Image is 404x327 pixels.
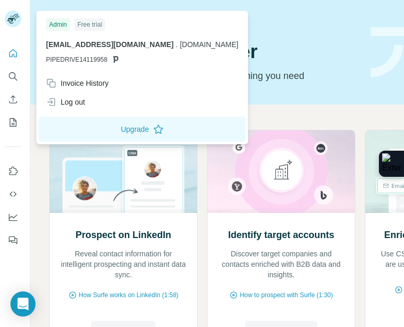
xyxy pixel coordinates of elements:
[46,78,109,88] div: Invoice History
[5,162,21,181] button: Use Surfe on LinkedIn
[228,228,334,242] h2: Identify target accounts
[218,249,344,280] p: Discover target companies and contacts enriched with B2B data and insights.
[5,44,21,63] button: Quick start
[5,90,21,109] button: Enrich CSV
[39,117,246,142] button: Upgrade
[74,18,105,31] div: Free trial
[180,40,238,49] span: [DOMAIN_NAME]
[46,55,107,64] span: PIPEDRIVE14119958
[207,130,355,213] img: Identify target accounts
[5,113,21,132] button: My lists
[46,18,70,31] div: Admin
[5,67,21,86] button: Search
[10,291,36,317] div: Open Intercom Messenger
[79,290,179,300] span: How Surfe works on LinkedIn (1:58)
[5,208,21,227] button: Dashboard
[176,40,178,49] span: .
[382,153,401,174] img: Extension Icon
[46,97,85,107] div: Log out
[46,40,174,49] span: [EMAIL_ADDRESS][DOMAIN_NAME]
[49,130,198,213] img: Prospect on LinkedIn
[240,290,333,300] span: How to prospect with Surfe (1:30)
[75,228,171,242] h2: Prospect on LinkedIn
[5,231,21,250] button: Feedback
[5,185,21,204] button: Use Surfe API
[60,249,187,280] p: Reveal contact information for intelligent prospecting and instant data sync.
